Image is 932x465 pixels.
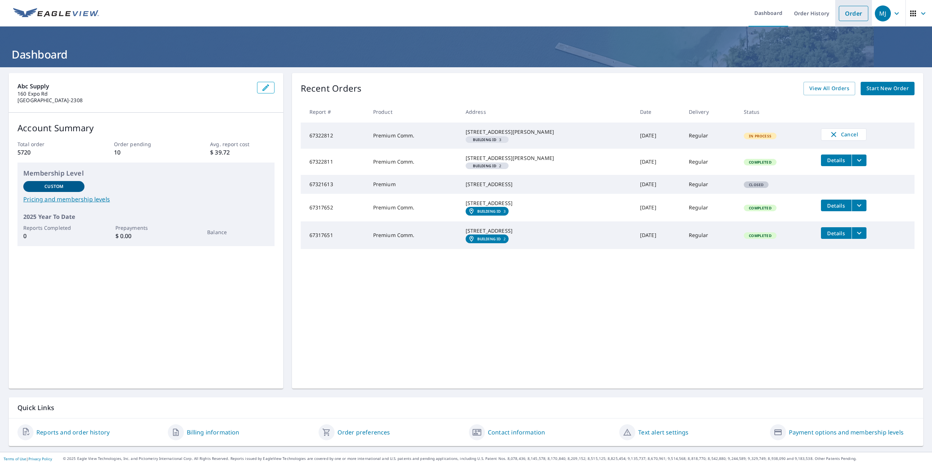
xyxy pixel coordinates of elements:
a: Payment options and membership levels [789,428,904,437]
em: Building ID [477,209,501,213]
a: Text alert settings [638,428,688,437]
p: $ 0.00 [115,232,177,240]
a: Billing information [187,428,239,437]
p: Quick Links [17,403,915,412]
a: Order preferences [337,428,390,437]
td: Premium Comm. [367,149,460,175]
a: Order [839,6,868,21]
p: $ 39.72 [210,148,274,157]
button: detailsBtn-67317652 [821,200,852,211]
a: Start New Order [861,82,915,95]
td: 67317652 [301,194,367,221]
td: Regular [683,149,738,175]
td: Regular [683,123,738,149]
button: detailsBtn-67322811 [821,155,852,166]
a: View All Orders [803,82,855,95]
span: Start New Order [866,84,909,93]
span: Closed [745,182,768,187]
th: Delivery [683,101,738,123]
td: Premium Comm. [367,123,460,149]
a: Building ID3 [466,207,509,216]
a: Building ID2 [466,234,509,243]
p: 10 [114,148,178,157]
a: Privacy Policy [28,456,52,461]
button: filesDropdownBtn-67317651 [852,227,866,239]
p: | [4,457,52,461]
p: Abc Supply [17,82,251,91]
span: Completed [745,233,775,238]
span: Completed [745,160,775,165]
div: [STREET_ADDRESS] [466,181,628,188]
span: Details [825,202,847,209]
td: Regular [683,194,738,221]
span: Cancel [829,130,859,139]
td: [DATE] [634,149,683,175]
button: Cancel [821,128,866,141]
td: 67317651 [301,221,367,249]
p: Order pending [114,140,178,148]
td: Regular [683,221,738,249]
td: Premium Comm. [367,221,460,249]
p: Prepayments [115,224,177,232]
p: 5720 [17,148,82,157]
td: Regular [683,175,738,194]
td: [DATE] [634,175,683,194]
td: [DATE] [634,123,683,149]
p: 0 [23,232,84,240]
span: Details [825,230,847,237]
p: 2025 Year To Date [23,212,269,221]
p: Membership Level [23,168,269,178]
span: View All Orders [809,84,849,93]
a: Contact information [488,428,545,437]
td: Premium [367,175,460,194]
p: Total order [17,140,82,148]
th: Product [367,101,460,123]
td: Premium Comm. [367,194,460,221]
p: Reports Completed [23,224,84,232]
th: Report # [301,101,367,123]
div: MJ [875,5,891,21]
a: Terms of Use [4,456,26,461]
span: 3 [469,138,506,141]
p: Balance [207,228,268,236]
button: filesDropdownBtn-67322811 [852,155,866,166]
span: Details [825,157,847,164]
button: filesDropdownBtn-67317652 [852,200,866,211]
span: In Process [745,133,776,139]
div: [STREET_ADDRESS] [466,200,628,207]
th: Address [460,101,634,123]
p: [GEOGRAPHIC_DATA]-2308 [17,97,251,104]
div: [STREET_ADDRESS][PERSON_NAME] [466,155,628,162]
h1: Dashboard [9,47,923,62]
td: 67321613 [301,175,367,194]
a: Pricing and membership levels [23,195,269,204]
td: 67322811 [301,149,367,175]
th: Date [634,101,683,123]
img: EV Logo [13,8,99,19]
div: [STREET_ADDRESS][PERSON_NAME] [466,128,628,136]
th: Status [738,101,815,123]
td: [DATE] [634,221,683,249]
p: Custom [44,183,63,190]
p: © 2025 Eagle View Technologies, Inc. and Pictometry International Corp. All Rights Reserved. Repo... [63,456,928,461]
button: detailsBtn-67317651 [821,227,852,239]
p: Recent Orders [301,82,362,95]
span: 2 [469,164,506,168]
td: 67322812 [301,123,367,149]
a: Reports and order history [36,428,110,437]
p: Account Summary [17,121,275,135]
div: [STREET_ADDRESS] [466,227,628,234]
td: [DATE] [634,194,683,221]
em: Building ID [477,237,501,241]
span: Completed [745,205,775,211]
em: Building ID [473,138,497,141]
p: 160 Expo Rd [17,91,251,97]
p: Avg. report cost [210,140,274,148]
em: Building ID [473,164,497,168]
